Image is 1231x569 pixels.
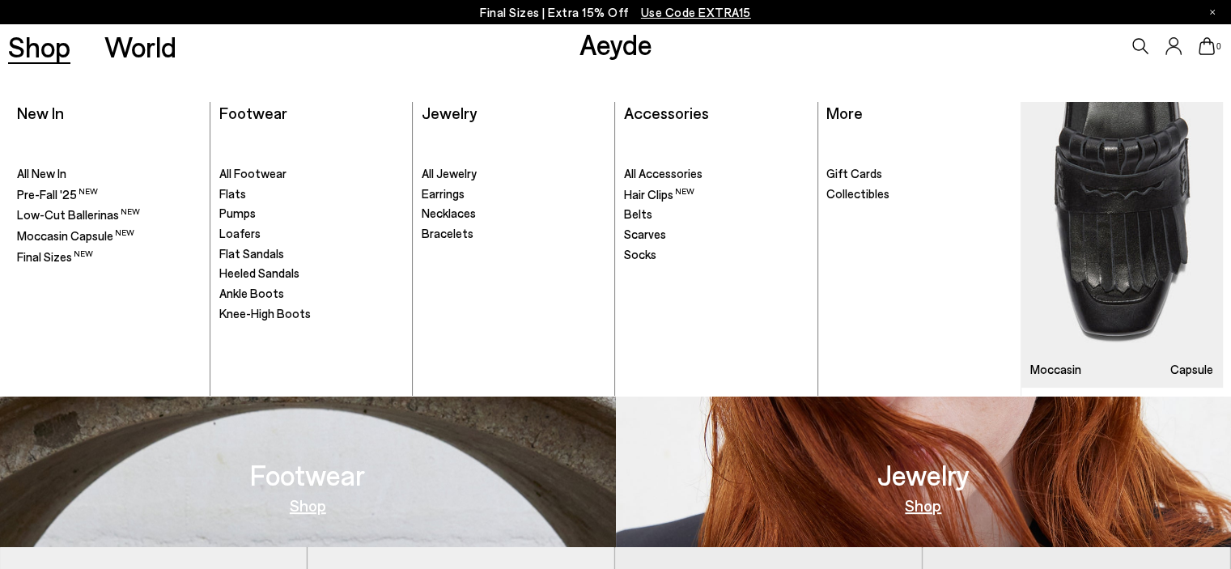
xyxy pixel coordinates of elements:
span: Gift Cards [826,166,882,180]
span: Collectibles [826,186,889,201]
span: Socks [624,247,656,261]
a: Loafers [219,226,404,242]
a: Knee-High Boots [219,306,404,322]
a: Pre-Fall '25 [17,186,202,203]
a: Moccasin Capsule [1021,102,1223,387]
a: Scarves [624,227,809,243]
a: Moccasin Capsule [17,227,202,244]
a: Shop [905,497,941,513]
p: Final Sizes | Extra 15% Off [480,2,751,23]
h3: Capsule [1170,363,1213,376]
span: Scarves [624,227,666,241]
a: Footwear [219,103,287,122]
h3: Footwear [250,461,365,489]
span: All Jewelry [422,166,477,180]
a: Belts [624,206,809,223]
a: Bracelets [422,226,606,242]
a: Flats [219,186,404,202]
a: Earrings [422,186,606,202]
a: Hair Clips [624,186,809,203]
span: Necklaces [422,206,476,220]
span: Earrings [422,186,465,201]
a: All Footwear [219,166,404,182]
span: Knee-High Boots [219,306,311,321]
span: All Footwear [219,166,287,180]
h3: Moccasin [1030,363,1081,376]
span: Belts [624,206,652,221]
a: Aeyde [579,27,652,61]
a: All Accessories [624,166,809,182]
span: Pre-Fall '25 [17,187,98,202]
span: Hair Clips [624,187,694,202]
a: Shop [8,32,70,61]
a: Accessories [624,103,709,122]
a: Necklaces [422,206,606,222]
a: Socks [624,247,809,263]
span: All New In [17,166,66,180]
span: Pumps [219,206,256,220]
a: Heeled Sandals [219,265,404,282]
span: All Accessories [624,166,703,180]
a: Gift Cards [826,166,1012,182]
span: Final Sizes [17,249,93,264]
h3: Jewelry [877,461,970,489]
img: Mobile_e6eede4d-78b8-4bd1-ae2a-4197e375e133_900x.jpg [1021,102,1223,387]
a: Ankle Boots [219,286,404,302]
a: 0 [1199,37,1215,55]
span: Flat Sandals [219,246,284,261]
span: Flats [219,186,246,201]
a: Low-Cut Ballerinas [17,206,202,223]
a: Pumps [219,206,404,222]
span: Heeled Sandals [219,265,299,280]
span: Navigate to /collections/ss25-final-sizes [641,5,751,19]
span: Ankle Boots [219,286,284,300]
a: New In [17,103,64,122]
a: All New In [17,166,202,182]
a: Final Sizes [17,248,202,265]
a: Flat Sandals [219,246,404,262]
span: 0 [1215,42,1223,51]
a: All Jewelry [422,166,606,182]
a: Shop [290,497,326,513]
a: More [826,103,863,122]
a: Collectibles [826,186,1012,202]
span: Moccasin Capsule [17,228,134,243]
span: Loafers [219,226,261,240]
a: World [104,32,176,61]
span: Bracelets [422,226,473,240]
a: Jewelry [422,103,477,122]
span: Low-Cut Ballerinas [17,207,140,222]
